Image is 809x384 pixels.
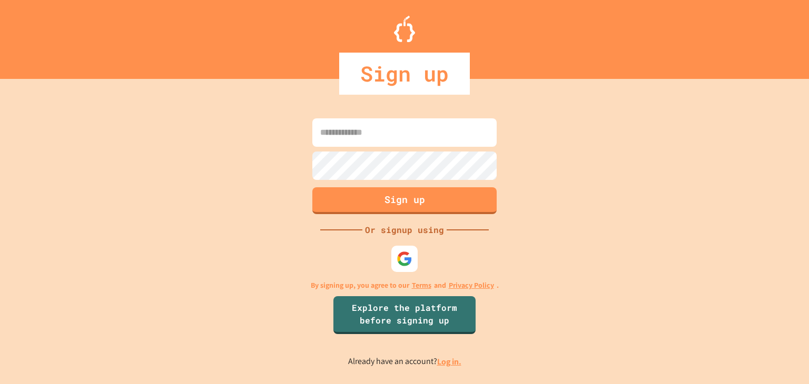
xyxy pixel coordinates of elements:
[449,280,494,291] a: Privacy Policy
[437,356,461,367] a: Log in.
[397,251,412,267] img: google-icon.svg
[412,280,431,291] a: Terms
[311,280,499,291] p: By signing up, you agree to our and .
[394,16,415,42] img: Logo.svg
[348,355,461,368] p: Already have an account?
[339,53,470,95] div: Sign up
[312,187,497,214] button: Sign up
[333,296,476,334] a: Explore the platform before signing up
[362,224,447,236] div: Or signup using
